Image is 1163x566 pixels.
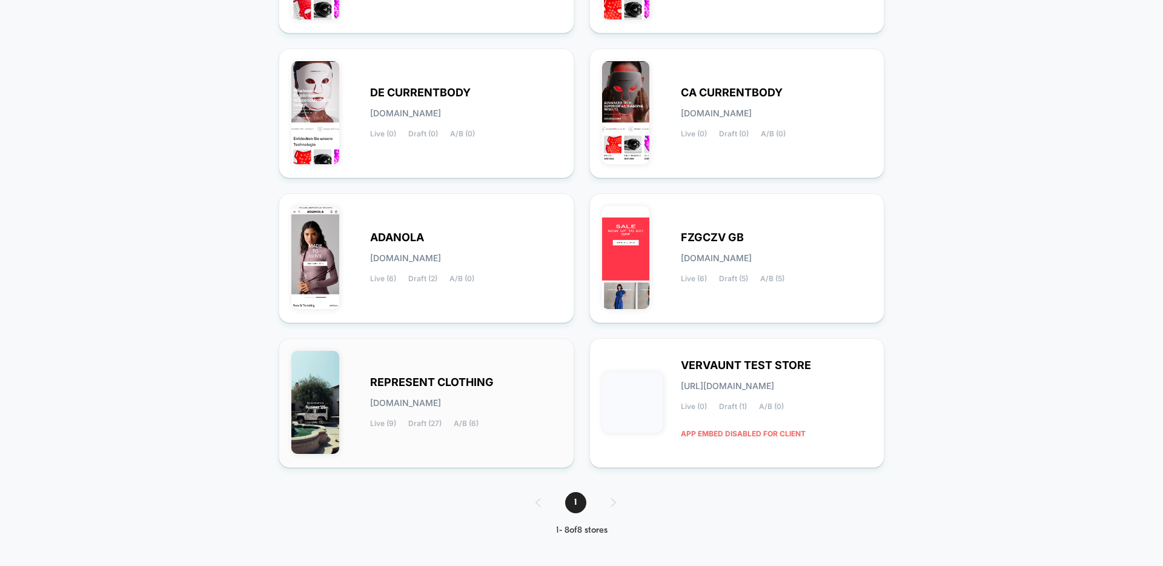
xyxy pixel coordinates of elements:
[681,361,811,370] span: VERVAUNT TEST STORE
[719,402,747,411] span: Draft (1)
[681,382,774,390] span: [URL][DOMAIN_NAME]
[681,402,707,411] span: Live (0)
[370,419,396,428] span: Live (9)
[681,130,707,138] span: Live (0)
[719,130,749,138] span: Draft (0)
[370,378,494,387] span: REPRESENT CLOTHING
[370,130,396,138] span: Live (0)
[370,233,424,242] span: ADANOLA
[681,423,806,444] span: APP EMBED DISABLED FOR CLIENT
[370,399,441,407] span: [DOMAIN_NAME]
[681,233,744,242] span: FZGCZV GB
[759,402,784,411] span: A/B (0)
[454,419,479,428] span: A/B (6)
[760,275,784,283] span: A/B (5)
[681,109,752,118] span: [DOMAIN_NAME]
[449,275,474,283] span: A/B (0)
[761,130,786,138] span: A/B (0)
[408,275,437,283] span: Draft (2)
[719,275,748,283] span: Draft (5)
[450,130,475,138] span: A/B (0)
[681,254,752,262] span: [DOMAIN_NAME]
[408,130,438,138] span: Draft (0)
[370,275,396,283] span: Live (6)
[602,372,663,433] img: VERVAUNT_TEST_STORE
[565,492,586,513] span: 1
[370,109,441,118] span: [DOMAIN_NAME]
[408,419,442,428] span: Draft (27)
[681,275,707,283] span: Live (6)
[370,254,441,262] span: [DOMAIN_NAME]
[602,206,650,309] img: FZGCZV_GB
[681,88,783,97] span: CA CURRENTBODY
[291,351,339,454] img: REPRESENT_CLOTHING
[602,61,650,164] img: CA_CURRENTBODY
[370,88,471,97] span: DE CURRENTBODY
[523,525,640,536] div: 1 - 8 of 8 stores
[291,61,339,164] img: DE_CURRENTBODY
[291,206,339,309] img: ADANOLA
